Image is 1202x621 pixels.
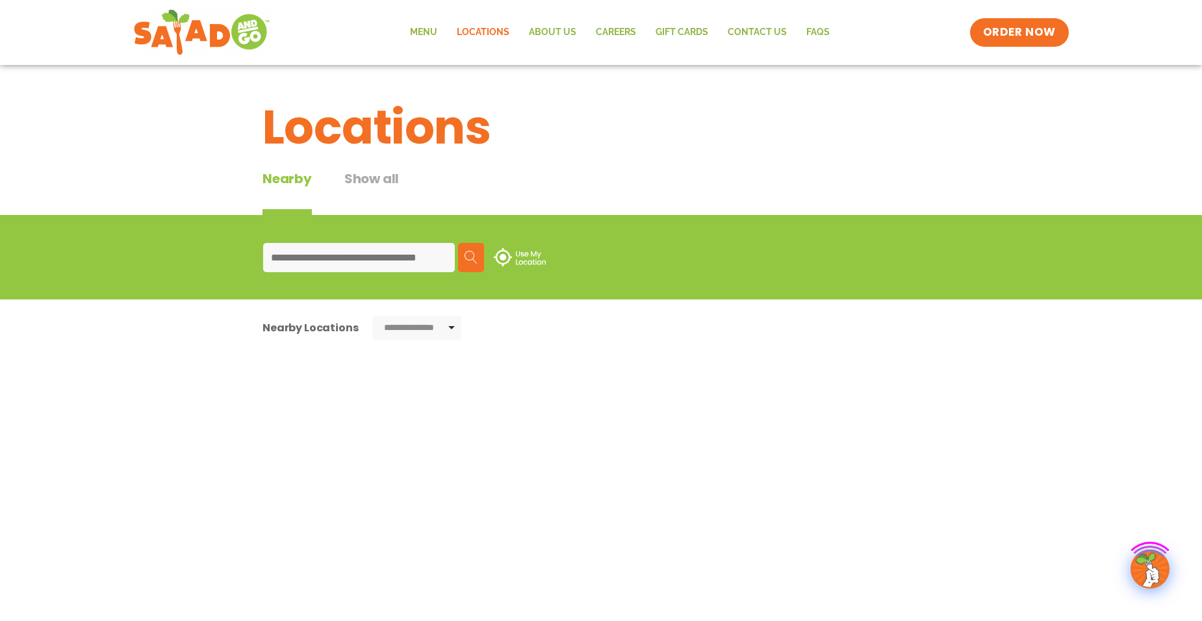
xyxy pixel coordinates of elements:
[262,320,358,336] div: Nearby Locations
[400,18,839,47] nav: Menu
[586,18,646,47] a: Careers
[797,18,839,47] a: FAQs
[983,25,1056,40] span: ORDER NOW
[262,169,312,215] div: Nearby
[400,18,447,47] a: Menu
[465,251,478,264] img: search.svg
[344,169,399,215] button: Show all
[262,169,431,215] div: Tabbed content
[646,18,718,47] a: GIFT CARDS
[262,92,940,162] h1: Locations
[447,18,519,47] a: Locations
[970,18,1069,47] a: ORDER NOW
[133,6,270,58] img: new-SAG-logo-768×292
[494,248,546,266] img: use-location.svg
[718,18,797,47] a: Contact Us
[519,18,586,47] a: About Us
